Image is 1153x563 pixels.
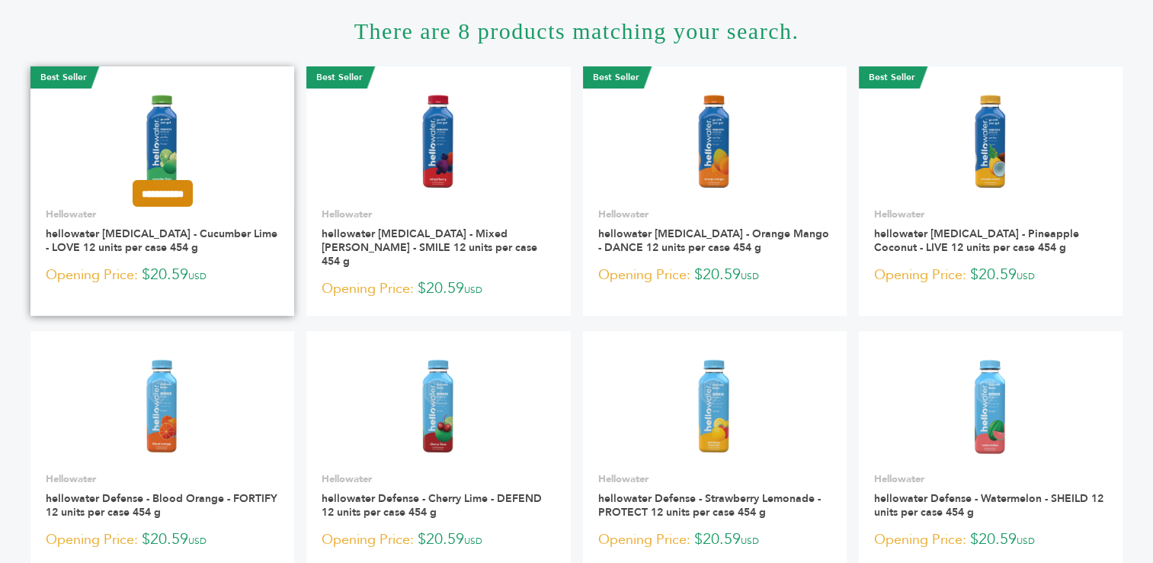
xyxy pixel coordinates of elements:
img: hellowater Defense - Watermelon - SHEILD 12 units per case 454 g [950,352,1032,462]
p: Hellowater [322,208,555,221]
a: hellowater Defense - Watermelon - SHEILD 12 units per case 454 g [874,491,1103,520]
span: USD [464,284,482,296]
p: $20.59 [322,529,555,552]
span: USD [188,535,207,547]
p: $20.59 [46,264,279,287]
p: Hellowater [874,208,1107,221]
span: Opening Price: [598,265,690,285]
a: hellowater [MEDICAL_DATA] - Orange Mango - DANCE 12 units per case 454 g [598,227,829,255]
img: hellowater Prebiotic - Orange Mango - DANCE 12 units per case 454 g [673,87,755,197]
img: hellowater Defense - Cherry Lime - DEFEND 12 units per case 454 g [397,352,479,462]
p: Hellowater [46,208,279,221]
img: hellowater Prebiotic - Pineapple Coconut - LIVE 12 units per case 454 g [950,87,1032,197]
span: USD [1017,535,1035,547]
span: USD [741,535,759,547]
p: Hellowater [874,472,1107,486]
p: $20.59 [874,264,1107,287]
span: Opening Price: [322,278,414,299]
p: Hellowater [598,208,831,221]
a: hellowater [MEDICAL_DATA] - Cucumber Lime - LOVE 12 units per case 454 g [46,227,277,255]
span: Opening Price: [874,265,966,285]
span: USD [464,535,482,547]
p: Hellowater [46,472,279,486]
p: Hellowater [598,472,831,486]
a: hellowater [MEDICAL_DATA] - Pineapple Coconut - LIVE 12 units per case 454 g [874,227,1079,255]
img: hellowater Prebiotic - Cucumber Lime - LOVE 12 units per case 454 g [121,87,203,197]
p: $20.59 [874,529,1107,552]
p: $20.59 [322,278,555,301]
span: Opening Price: [46,265,138,285]
span: USD [188,270,207,282]
span: USD [741,270,759,282]
img: hellowater Defense - Blood Orange - FORTIFY 12 units per case 454 g [121,352,203,462]
p: $20.59 [598,529,831,552]
a: hellowater Defense - Cherry Lime - DEFEND 12 units per case 454 g [322,491,542,520]
img: hellowater Prebiotic - Mixed Berry - SMILE 12 units per case 454 g [397,87,479,197]
p: $20.59 [598,264,831,287]
p: Hellowater [322,472,555,486]
a: hellowater Defense - Strawberry Lemonade - PROTECT 12 units per case 454 g [598,491,821,520]
span: Opening Price: [874,529,966,550]
img: hellowater Defense - Strawberry Lemonade - PROTECT 12 units per case 454 g [673,352,755,462]
p: $20.59 [46,529,279,552]
a: hellowater [MEDICAL_DATA] - Mixed [PERSON_NAME] - SMILE 12 units per case 454 g [322,227,537,269]
span: Opening Price: [598,529,690,550]
a: hellowater Defense - Blood Orange - FORTIFY 12 units per case 454 g [46,491,277,520]
span: Opening Price: [46,529,138,550]
span: Opening Price: [322,529,414,550]
span: USD [1017,270,1035,282]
